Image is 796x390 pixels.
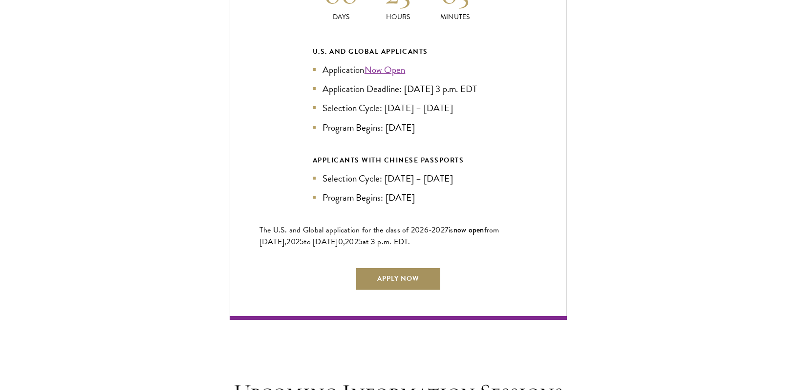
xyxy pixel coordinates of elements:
[313,63,484,77] li: Application
[259,224,499,248] span: from [DATE],
[300,236,304,248] span: 5
[427,12,484,22] p: Minutes
[343,236,345,248] span: ,
[286,236,300,248] span: 202
[313,46,484,58] div: U.S. and Global Applicants
[338,236,343,248] span: 0
[313,120,484,135] li: Program Begins: [DATE]
[424,224,429,236] span: 6
[363,236,410,248] span: at 3 p.m. EDT.
[259,224,424,236] span: The U.S. and Global application for the class of 202
[365,63,406,77] a: Now Open
[369,12,427,22] p: Hours
[313,82,484,96] li: Application Deadline: [DATE] 3 p.m. EDT
[449,224,453,236] span: is
[355,267,441,291] a: Apply Now
[453,224,484,235] span: now open
[304,236,338,248] span: to [DATE]
[358,236,363,248] span: 5
[313,12,370,22] p: Days
[345,236,358,248] span: 202
[429,224,445,236] span: -202
[313,190,484,205] li: Program Begins: [DATE]
[445,224,449,236] span: 7
[313,101,484,115] li: Selection Cycle: [DATE] – [DATE]
[313,171,484,185] li: Selection Cycle: [DATE] – [DATE]
[313,154,484,166] div: APPLICANTS WITH CHINESE PASSPORTS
